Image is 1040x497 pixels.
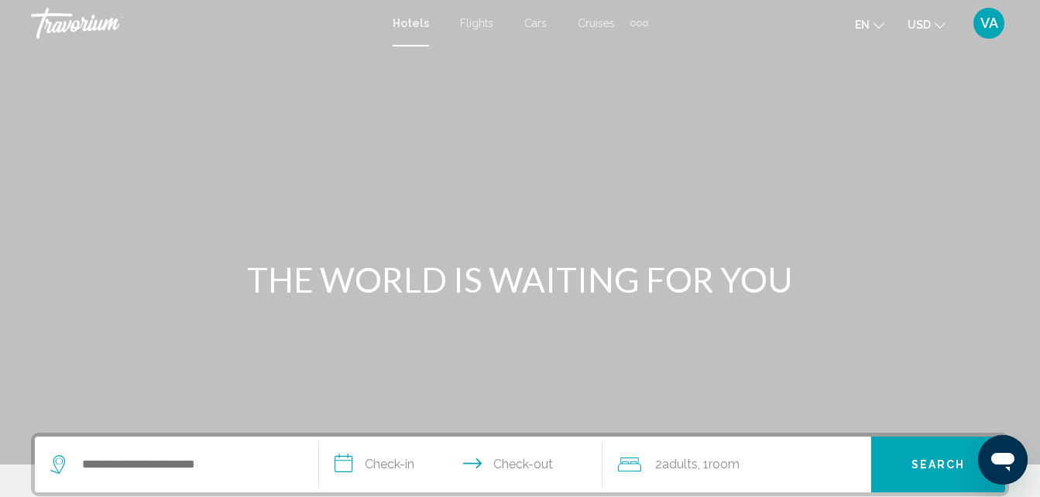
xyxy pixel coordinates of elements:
button: Change currency [908,13,946,36]
a: Hotels [393,17,429,29]
a: Cars [524,17,547,29]
h1: THE WORLD IS WAITING FOR YOU [230,259,811,300]
button: Search [871,437,1005,492]
button: Check in and out dates [319,437,603,492]
a: Cruises [578,17,615,29]
span: 2 [655,454,698,475]
span: VA [980,15,998,31]
a: Flights [460,17,493,29]
span: Search [911,459,966,471]
button: Extra navigation items [630,11,648,36]
button: User Menu [969,7,1009,39]
span: en [855,19,870,31]
span: Room [709,457,740,471]
span: , 1 [698,454,740,475]
div: Search widget [35,437,1005,492]
button: Change language [855,13,884,36]
span: USD [908,19,931,31]
a: Travorium [31,8,377,39]
span: Adults [662,457,698,471]
button: Travelers: 2 adults, 0 children [602,437,871,492]
iframe: Button to launch messaging window [978,435,1028,485]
